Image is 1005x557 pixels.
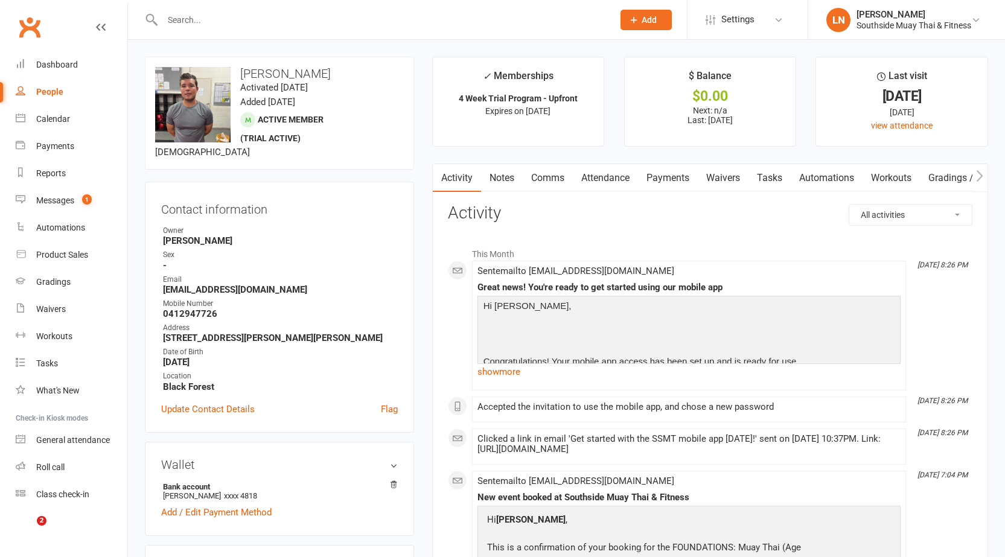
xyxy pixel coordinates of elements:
div: Address [163,322,398,334]
strong: [PERSON_NAME] [163,235,398,246]
span: xxxx 4818 [224,491,257,500]
span: Sent email to [EMAIL_ADDRESS][DOMAIN_NAME] [477,266,674,276]
strong: Bank account [163,482,392,491]
a: Dashboard [16,51,127,78]
strong: [DATE] [163,357,398,368]
h3: [PERSON_NAME] [155,67,404,80]
a: Clubworx [14,12,45,42]
a: Roll call [16,454,127,481]
div: Payments [36,141,74,151]
div: Product Sales [36,250,88,259]
i: ✓ [483,71,491,82]
li: [PERSON_NAME] [161,480,398,502]
strong: [PERSON_NAME] [496,514,566,525]
a: Workouts [863,164,920,192]
a: Messages 1 [16,187,127,214]
span: Settings [721,6,755,33]
div: New event booked at Southside Muay Thai & Fitness [477,492,901,503]
a: Add / Edit Payment Method [161,505,272,520]
a: Product Sales [16,241,127,269]
div: $ Balance [689,68,732,90]
div: Southside Muay Thai & Fitness [857,20,971,31]
div: Great news! You're ready to get started using our mobile app [477,282,901,293]
span: Add [642,15,657,25]
div: Accepted the invitation to use the mobile app, and chose a new password [477,402,901,412]
p: Hi [PERSON_NAME], [480,299,898,316]
a: Tasks [16,350,127,377]
h3: Contact information [161,198,398,216]
div: What's New [36,386,80,395]
span: 2 [37,516,46,526]
a: Notes [481,164,523,192]
i: [DATE] 8:26 PM [917,396,968,405]
a: Payments [16,133,127,160]
li: This Month [448,241,972,261]
a: People [16,78,127,106]
div: Tasks [36,358,58,368]
iframe: Intercom live chat [12,516,41,545]
div: Owner [163,225,398,237]
a: Payments [638,164,698,192]
div: Clicked a link in email 'Get started with the SSMT mobile app [DATE]!' sent on [DATE] 10:37PM. Li... [477,434,901,454]
span: Expires on [DATE] [485,106,550,116]
a: Workouts [16,323,127,350]
strong: [EMAIL_ADDRESS][DOMAIN_NAME] [163,284,398,295]
input: Search... [159,11,605,28]
a: General attendance kiosk mode [16,427,127,454]
p: Congratulations! Your mobile app access has been set up and is ready for use. [480,354,898,372]
a: Calendar [16,106,127,133]
a: Class kiosk mode [16,481,127,508]
a: Automations [16,214,127,241]
a: Gradings [16,269,127,296]
a: Waivers [698,164,748,192]
div: Location [163,371,398,382]
div: Class check-in [36,489,89,499]
strong: [STREET_ADDRESS][PERSON_NAME][PERSON_NAME] [163,333,398,343]
a: Automations [791,164,863,192]
i: [DATE] 7:04 PM [917,471,968,479]
div: Reports [36,168,66,178]
strong: - [163,260,398,271]
div: Roll call [36,462,65,472]
h3: Activity [448,204,972,223]
div: Mobile Number [163,298,398,310]
span: Sent email to [EMAIL_ADDRESS][DOMAIN_NAME] [477,476,674,486]
div: People [36,87,63,97]
strong: 4 Week Trial Program - Upfront [459,94,578,103]
button: Add [621,10,672,30]
a: Waivers [16,296,127,323]
p: Hi , [484,512,894,530]
a: Attendance [573,164,638,192]
span: 1 [82,194,92,205]
a: Tasks [748,164,791,192]
div: Automations [36,223,85,232]
a: Comms [523,164,573,192]
div: Date of Birth [163,346,398,358]
div: Calendar [36,114,70,124]
div: LN [826,8,850,32]
a: Reports [16,160,127,187]
p: Next: n/a Last: [DATE] [636,106,785,125]
strong: 0412947726 [163,308,398,319]
img: image1760002645.png [155,67,231,142]
div: $0.00 [636,90,785,103]
a: Flag [381,402,398,416]
div: [DATE] [827,106,977,119]
div: Email [163,274,398,285]
div: Last visit [877,68,927,90]
div: Dashboard [36,60,78,69]
div: Waivers [36,304,66,314]
div: Memberships [483,68,554,91]
div: General attendance [36,435,110,445]
span: [DEMOGRAPHIC_DATA] [155,147,250,158]
a: Activity [433,164,481,192]
time: Activated [DATE] [240,82,308,93]
time: Added [DATE] [240,97,295,107]
i: [DATE] 8:26 PM [917,428,968,437]
a: view attendance [871,121,933,130]
div: Sex [163,249,398,261]
div: Messages [36,196,74,205]
strong: Black Forest [163,381,398,392]
div: [DATE] [827,90,977,103]
div: Workouts [36,331,72,341]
